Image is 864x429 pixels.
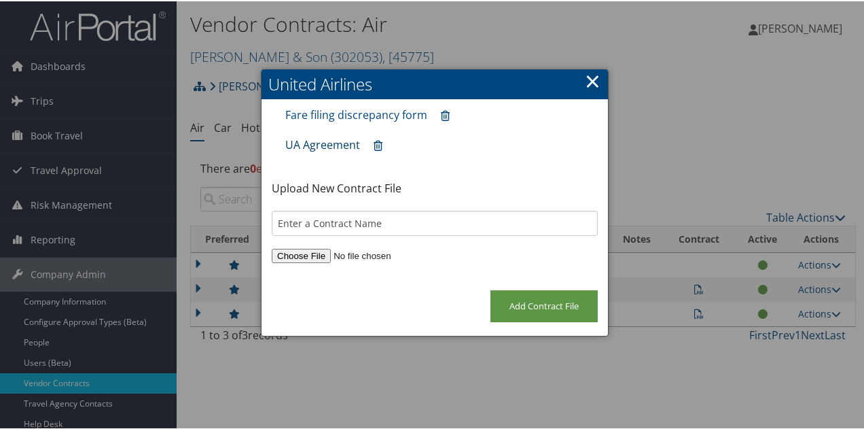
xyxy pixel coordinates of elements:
[285,136,360,151] a: UA Agreement
[367,132,389,157] a: Remove contract
[434,102,456,127] a: Remove contract
[585,66,600,93] a: ×
[490,289,598,321] input: Add Contract File
[272,209,598,235] input: Enter a Contract Name
[272,179,598,196] p: Upload New Contract File
[262,68,608,98] h2: United Airlines
[285,106,427,121] a: Fare filing discrepancy form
